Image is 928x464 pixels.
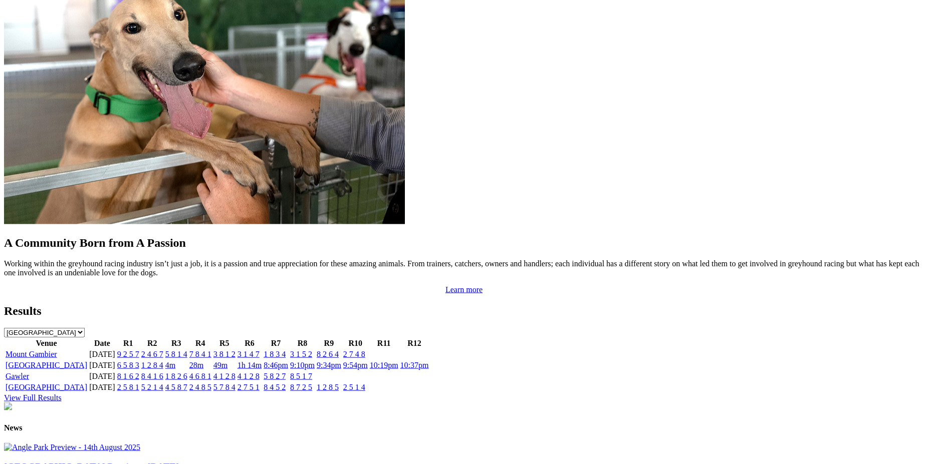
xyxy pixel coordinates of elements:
a: 2 7 5 1 [238,383,260,391]
h2: A Community Born from A Passion [4,236,924,250]
a: 1 2 8 5 [317,383,339,391]
th: R10 [343,338,368,348]
a: 2 5 1 4 [343,383,365,391]
a: 1 2 8 4 [141,361,163,369]
p: Working within the greyhound racing industry isn’t just a job, it is a passion and true appreciat... [4,259,924,277]
th: R3 [165,338,188,348]
a: 1h 14m [238,361,262,369]
a: Mount Gambier [6,350,57,358]
a: 4 1 2 8 [238,372,260,380]
a: Learn more [445,285,483,294]
a: 9:54pm [343,361,368,369]
th: R11 [369,338,399,348]
a: 8 1 6 2 [117,372,139,380]
th: R7 [263,338,289,348]
a: [GEOGRAPHIC_DATA] [6,383,87,391]
a: 49m [213,361,227,369]
a: 8 5 1 7 [290,372,312,380]
a: 5 2 1 4 [141,383,163,391]
a: 3 8 1 2 [213,350,236,358]
a: 4m [165,361,175,369]
a: Gawler [6,372,29,380]
th: R5 [213,338,236,348]
a: 5 7 8 4 [213,383,236,391]
th: R1 [117,338,140,348]
a: 6 5 8 3 [117,361,139,369]
th: R2 [141,338,164,348]
h2: Results [4,304,924,318]
th: R8 [290,338,315,348]
th: R12 [400,338,429,348]
a: 9:10pm [290,361,315,369]
a: 2 4 6 7 [141,350,163,358]
a: 2 4 8 5 [189,383,211,391]
a: 3 1 5 2 [290,350,312,358]
a: 5 8 2 7 [264,372,286,380]
a: 10:19pm [370,361,398,369]
th: R4 [189,338,212,348]
th: R9 [316,338,342,348]
a: [GEOGRAPHIC_DATA] [6,361,87,369]
a: 9 2 5 7 [117,350,139,358]
td: [DATE] [89,371,116,381]
td: [DATE] [89,382,116,392]
a: 4 5 8 7 [165,383,187,391]
th: R6 [237,338,262,348]
a: 8:46pm [264,361,288,369]
a: 9:34pm [317,361,341,369]
h4: News [4,423,924,432]
th: Date [89,338,116,348]
a: 4 6 8 1 [189,372,211,380]
a: 2 5 8 1 [117,383,139,391]
a: 7 8 4 1 [189,350,211,358]
a: 8 4 1 6 [141,372,163,380]
a: 28m [189,361,203,369]
a: 8 7 2 5 [290,383,312,391]
td: [DATE] [89,360,116,370]
a: 8 2 6 4 [317,350,339,358]
a: 3 1 4 7 [238,350,260,358]
a: 8 4 5 2 [264,383,286,391]
th: Venue [5,338,88,348]
img: chasers_homepage.jpg [4,402,12,410]
a: 5 8 1 4 [165,350,187,358]
a: View Full Results [4,393,62,402]
a: 2 7 4 8 [343,350,365,358]
a: 4 1 2 8 [213,372,236,380]
a: 10:37pm [400,361,429,369]
a: 1 8 3 4 [264,350,286,358]
td: [DATE] [89,349,116,359]
img: Angle Park Preview - 14th August 2025 [4,443,140,452]
a: 1 8 2 6 [165,372,187,380]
